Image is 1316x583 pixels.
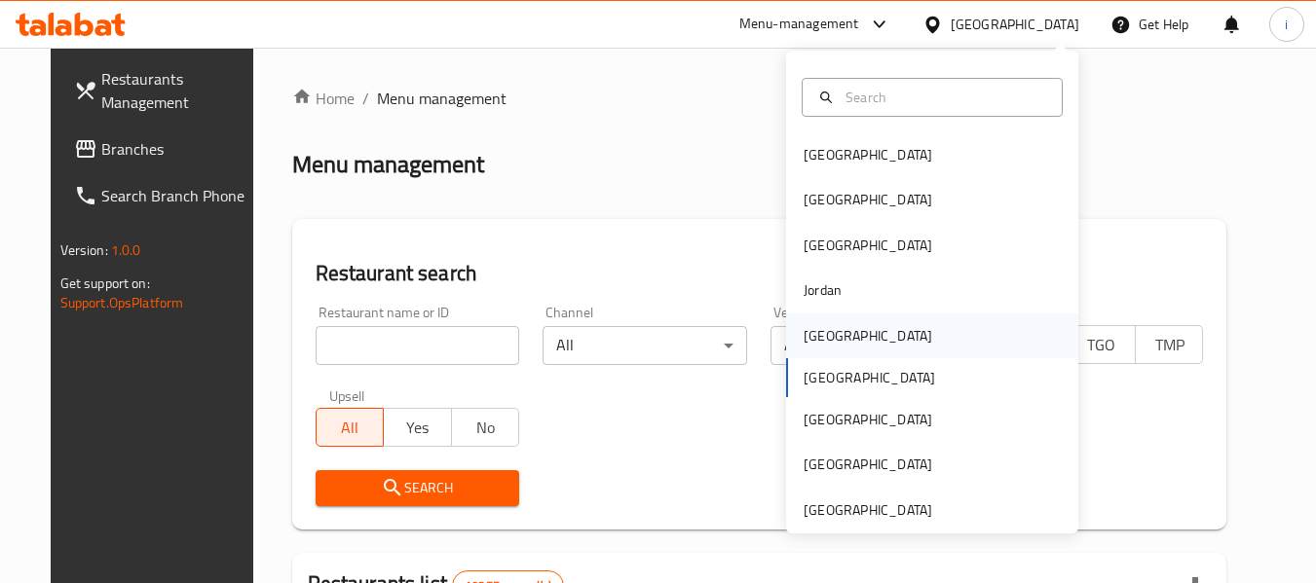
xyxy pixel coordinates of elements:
button: Yes [383,408,452,447]
span: i [1285,14,1288,35]
button: TMP [1135,325,1204,364]
li: / [362,87,369,110]
nav: breadcrumb [292,87,1227,110]
div: [GEOGRAPHIC_DATA] [804,189,932,210]
label: Upsell [329,388,365,402]
span: Get support on: [60,271,150,296]
div: [GEOGRAPHIC_DATA] [951,14,1079,35]
span: All [324,414,377,442]
div: All [771,326,975,365]
a: Support.OpsPlatform [60,290,184,315]
input: Search for restaurant name or ID.. [316,326,520,365]
div: [GEOGRAPHIC_DATA] [804,454,932,475]
div: [GEOGRAPHIC_DATA] [804,235,932,256]
div: Menu-management [739,13,859,36]
input: Search [838,87,1050,108]
span: TMP [1144,331,1196,359]
a: Home [292,87,355,110]
div: [GEOGRAPHIC_DATA] [804,144,932,165]
span: TGO [1075,331,1128,359]
span: Menu management [377,87,507,110]
button: No [451,408,520,447]
h2: Restaurant search [316,259,1204,288]
span: Search [331,476,505,500]
div: [GEOGRAPHIC_DATA] [804,499,932,521]
div: [GEOGRAPHIC_DATA] [804,325,932,346]
span: Search Branch Phone [101,184,255,207]
span: No [460,414,512,442]
span: 1.0.0 [111,237,141,263]
div: All [543,326,747,365]
button: TGO [1067,325,1136,364]
a: Search Branch Phone [58,172,271,219]
button: All [316,408,385,447]
span: Yes [392,414,444,442]
span: Restaurants Management [101,67,255,114]
a: Restaurants Management [58,55,271,126]
span: Branches [101,137,255,161]
div: Jordan [804,279,842,301]
a: Branches [58,126,271,172]
button: Search [316,470,520,506]
span: Version: [60,237,108,263]
h2: Menu management [292,149,484,180]
div: [GEOGRAPHIC_DATA] [804,409,932,430]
